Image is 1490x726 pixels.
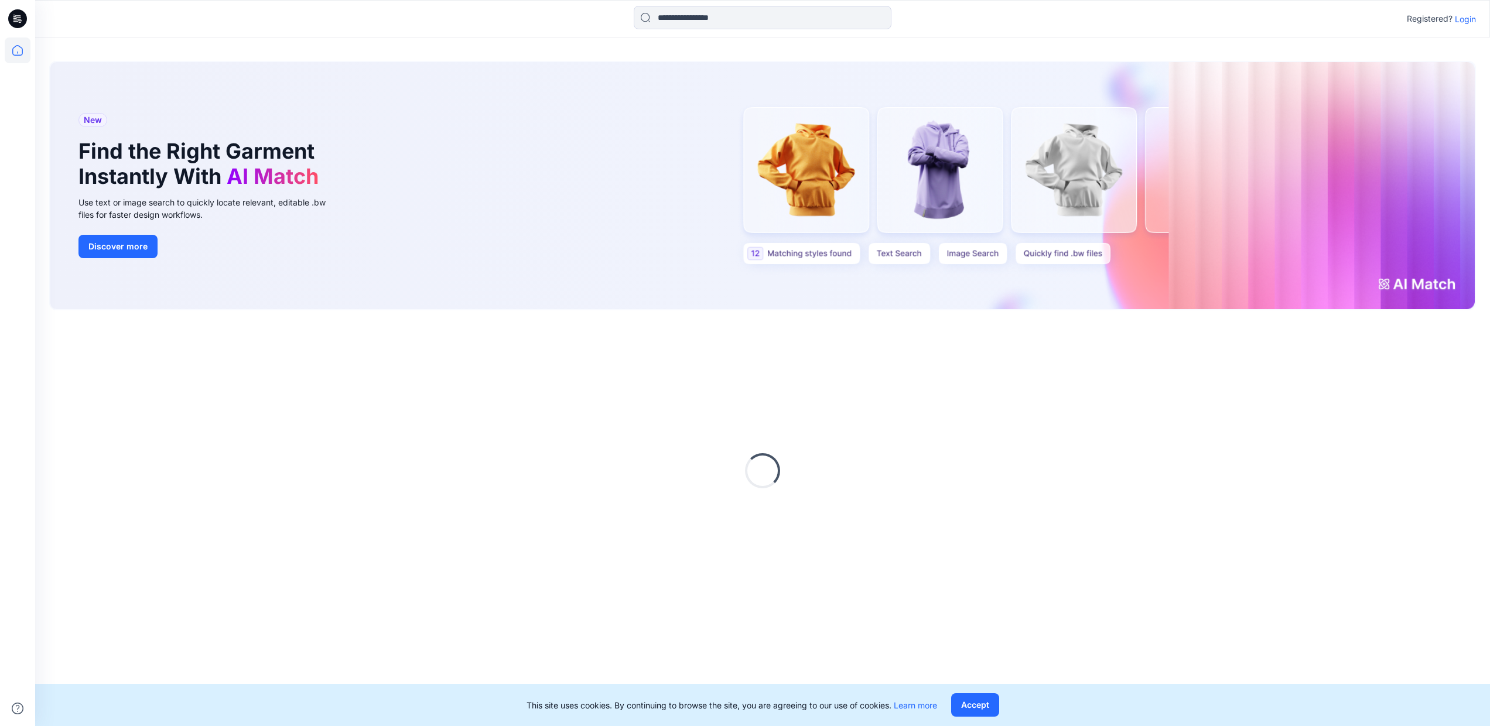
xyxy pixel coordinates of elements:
[951,693,999,717] button: Accept
[78,196,342,221] div: Use text or image search to quickly locate relevant, editable .bw files for faster design workflows.
[527,699,937,711] p: This site uses cookies. By continuing to browse the site, you are agreeing to our use of cookies.
[1407,12,1453,26] p: Registered?
[1455,13,1476,25] p: Login
[78,235,158,258] button: Discover more
[894,700,937,710] a: Learn more
[227,163,319,189] span: AI Match
[78,139,324,189] h1: Find the Right Garment Instantly With
[84,113,102,127] span: New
